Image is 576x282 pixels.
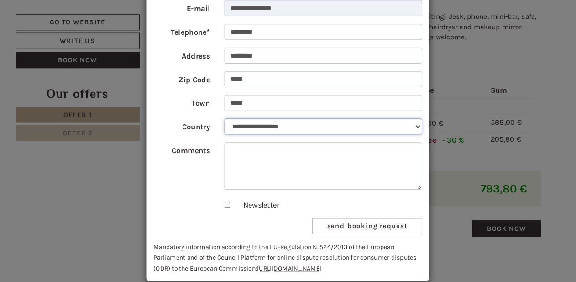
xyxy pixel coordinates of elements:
small: Mandatory information according to the EU-Regulation N. 524/2013 of the European Parliament and o... [161,234,414,262]
label: Address [154,46,222,59]
button: send booking request [314,210,420,226]
label: Zip Code [154,69,222,82]
label: Country [154,114,222,128]
label: Newsletter [238,193,283,203]
label: Telephone* [154,23,222,37]
div: Hello, how can we help you? [7,25,110,53]
label: Town [154,91,222,105]
label: Comments [154,137,222,151]
div: [DATE] [163,7,195,22]
div: Hotel B&B Feldmessner [14,27,106,34]
button: Send [311,241,359,257]
a: [URL][DOMAIN_NAME] [261,255,323,262]
small: 21:37 [14,44,106,51]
